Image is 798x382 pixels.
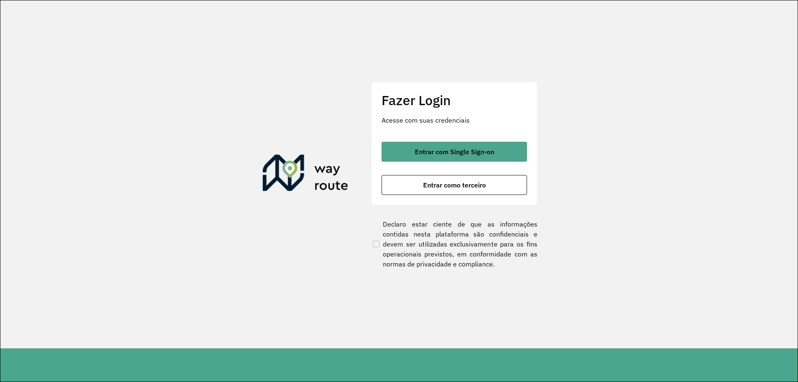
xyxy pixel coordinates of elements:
label: Declaro estar ciente de que as informações contidas nesta plataforma são confidenciais e devem se... [371,219,537,269]
button: button [382,175,527,195]
h2: Fazer Login [382,92,527,108]
img: Roteirizador AmbevTech [263,155,348,195]
span: Entrar com Single Sign-on [415,148,494,155]
button: button [382,142,527,162]
span: Entrar como terceiro [423,182,486,188]
p: Acesse com suas credenciais [382,115,527,125]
